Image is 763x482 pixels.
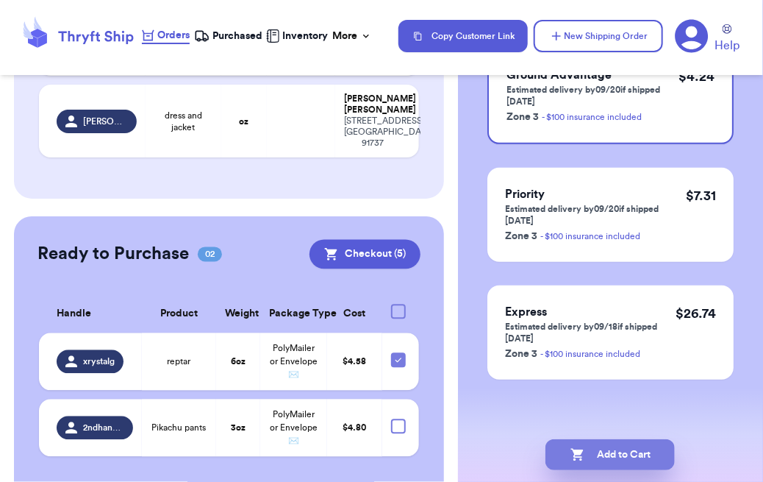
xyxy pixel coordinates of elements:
[309,240,420,269] button: Checkout (5)
[344,93,401,116] div: [PERSON_NAME] [PERSON_NAME]
[545,439,675,470] button: Add to Cart
[505,306,547,318] span: Express
[505,231,537,241] span: Zone 3
[198,247,222,262] span: 02
[231,358,246,366] strong: 6 oz
[270,411,318,446] span: PolyMailer or Envelope ✉️
[260,296,326,333] th: Package Type
[505,321,676,344] p: Estimated delivery by 09/18 if shipped [DATE]
[540,350,640,358] a: - $100 insurance included
[142,28,190,44] a: Orders
[398,20,528,52] button: Copy Customer Link
[83,422,125,434] span: 2ndhandwanderings
[231,424,246,433] strong: 3 oz
[270,344,318,380] span: PolyMailer or Envelope ✉️
[540,232,640,241] a: - $100 insurance included
[332,29,372,43] div: More
[714,37,739,54] span: Help
[37,243,189,266] h2: Ready to Purchase
[542,113,642,121] a: - $100 insurance included
[714,24,739,54] a: Help
[343,424,366,433] span: $ 4.80
[505,349,537,359] span: Zone 3
[534,20,663,52] button: New Shipping Order
[142,296,215,333] th: Product
[506,84,678,107] p: Estimated delivery by 09/20 if shipped [DATE]
[240,117,249,126] strong: oz
[83,356,115,368] span: xrystalg
[212,29,262,43] span: Purchased
[266,29,328,43] a: Inventory
[154,110,212,133] span: dress and jacket
[506,69,612,81] span: Ground Advantage
[194,29,262,43] a: Purchased
[57,307,91,322] span: Handle
[282,29,328,43] span: Inventory
[327,296,382,333] th: Cost
[506,112,539,122] span: Zone 3
[505,188,545,200] span: Priority
[678,66,714,87] p: $ 4.24
[168,356,191,368] span: reptar
[152,422,207,434] span: Pikachu pants
[686,185,716,206] p: $ 7.31
[505,203,686,227] p: Estimated delivery by 09/20 if shipped [DATE]
[343,358,366,366] span: $ 4.58
[344,116,401,149] div: [STREET_ADDRESS] [GEOGRAPHIC_DATA] , CA 91737
[216,296,260,333] th: Weight
[83,116,128,127] span: [PERSON_NAME].[PERSON_NAME]
[676,303,716,324] p: $ 26.74
[157,28,190,43] span: Orders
